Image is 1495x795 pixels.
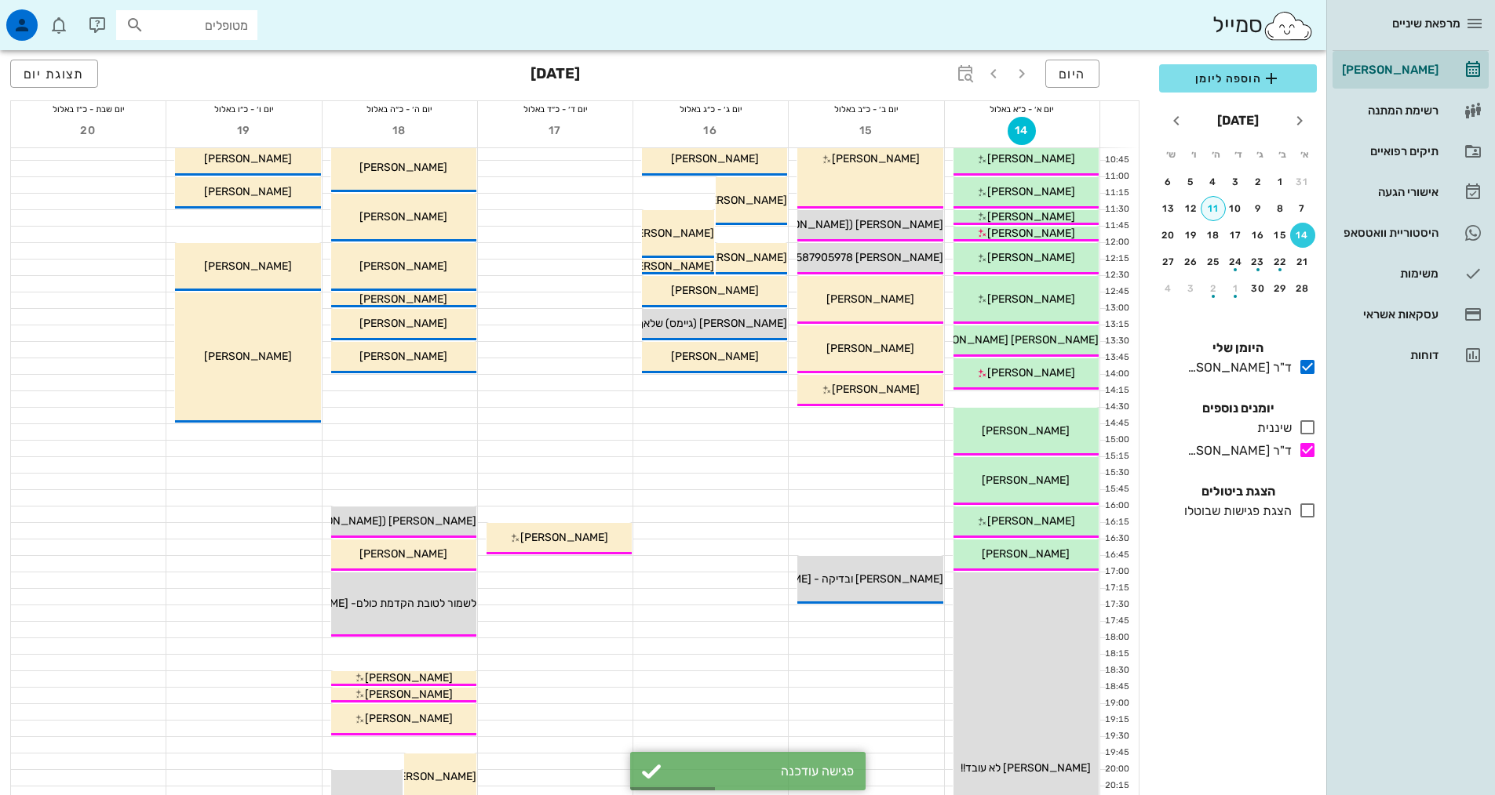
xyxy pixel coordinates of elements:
[1181,441,1292,460] div: ד"ר [PERSON_NAME]
[1100,746,1132,760] div: 19:45
[1268,176,1293,187] div: 1
[982,474,1070,487] span: [PERSON_NAME]
[987,251,1075,264] span: [PERSON_NAME]
[359,260,447,273] span: [PERSON_NAME]
[1181,358,1292,377] div: ד"ר [PERSON_NAME]
[1295,141,1315,168] th: א׳
[1245,203,1271,214] div: 9
[789,101,943,117] div: יום ב׳ - כ״ב באלול
[1223,169,1249,194] button: 3
[1223,176,1249,187] div: 3
[1290,256,1315,267] div: 21
[359,210,447,223] span: [PERSON_NAME]
[24,67,85,82] span: תצוגת יום
[1290,249,1315,274] button: 21
[1245,283,1271,294] div: 30
[633,101,788,117] div: יום ג׳ - כ״ג באלול
[359,317,447,330] span: [PERSON_NAME]
[1100,516,1132,529] div: 16:15
[724,572,943,586] span: [PERSON_NAME] ובדיקה - [PERSON_NAME]
[1245,223,1271,248] button: 16
[1179,176,1204,187] div: 5
[987,366,1075,379] span: [PERSON_NAME]
[1008,124,1036,137] span: 14
[1156,203,1181,214] div: 13
[1159,482,1317,501] h4: הצגת ביטולים
[669,764,854,779] div: פגישה עודכנה
[1179,203,1204,214] div: 12
[1251,419,1292,437] div: שיננית
[1211,105,1265,136] button: [DATE]
[1333,214,1489,252] a: היסטוריית וואטסאפ
[1100,565,1132,579] div: 17:00
[1339,267,1438,280] div: משימות
[1268,169,1293,194] button: 1
[1100,384,1132,397] div: 14:15
[290,514,476,528] span: [PERSON_NAME] ([PERSON_NAME])
[987,210,1075,223] span: [PERSON_NAME]
[1100,302,1132,315] div: 13:00
[204,152,292,165] span: [PERSON_NAME]
[1339,349,1438,361] div: דוחות
[1100,499,1132,513] div: 16:00
[1100,187,1132,200] div: 11:15
[1290,283,1315,294] div: 28
[832,152,920,165] span: [PERSON_NAME]
[1223,276,1249,301] button: 1
[1268,283,1293,294] div: 29
[75,117,103,145] button: 20
[1339,227,1438,239] div: היסטוריית וואטסאפ
[1100,368,1132,381] div: 14:00
[1156,169,1181,194] button: 6
[1290,223,1315,248] button: 14
[46,13,56,22] span: תג
[1100,549,1132,562] div: 16:45
[1268,203,1293,214] div: 8
[626,260,714,273] span: [PERSON_NAME]
[541,117,570,145] button: 17
[1100,434,1132,447] div: 15:00
[1100,450,1132,463] div: 15:15
[1156,223,1181,248] button: 20
[1223,230,1249,241] div: 17
[1268,256,1293,267] div: 22
[1201,276,1226,301] button: 2
[1100,598,1132,612] div: 17:30
[1201,176,1226,187] div: 4
[1100,236,1132,249] div: 12:00
[1100,483,1132,496] div: 15:45
[987,227,1075,240] span: [PERSON_NAME]
[1159,399,1317,418] h4: יומנים נוספים
[1172,69,1304,88] span: הוספה ליומן
[1179,223,1204,248] button: 19
[1179,276,1204,301] button: 3
[1159,64,1317,93] button: הוספה ליומן
[1290,176,1315,187] div: 31
[1156,256,1181,267] div: 27
[699,194,787,207] span: [PERSON_NAME]
[1263,10,1314,42] img: SmileCloud logo
[204,350,292,363] span: [PERSON_NAME]
[671,350,759,363] span: [PERSON_NAME]
[478,101,633,117] div: יום ד׳ - כ״ד באלול
[1245,249,1271,274] button: 23
[1201,230,1226,241] div: 18
[1333,336,1489,374] a: דוחות
[1156,176,1181,187] div: 6
[359,547,447,561] span: [PERSON_NAME]
[1100,335,1132,348] div: 13:30
[385,124,414,137] span: 18
[1339,186,1438,198] div: אישורי הגעה
[365,688,453,701] span: [PERSON_NAME]
[1178,502,1292,521] div: הצגת פגישות שבוטלו
[1100,417,1132,430] div: 14:45
[531,60,580,91] h3: [DATE]
[1100,582,1132,595] div: 17:15
[1100,252,1132,266] div: 12:15
[1223,249,1249,274] button: 24
[697,117,725,145] button: 16
[1223,203,1249,214] div: 10
[1100,664,1132,677] div: 18:30
[1268,249,1293,274] button: 22
[1179,230,1204,241] div: 19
